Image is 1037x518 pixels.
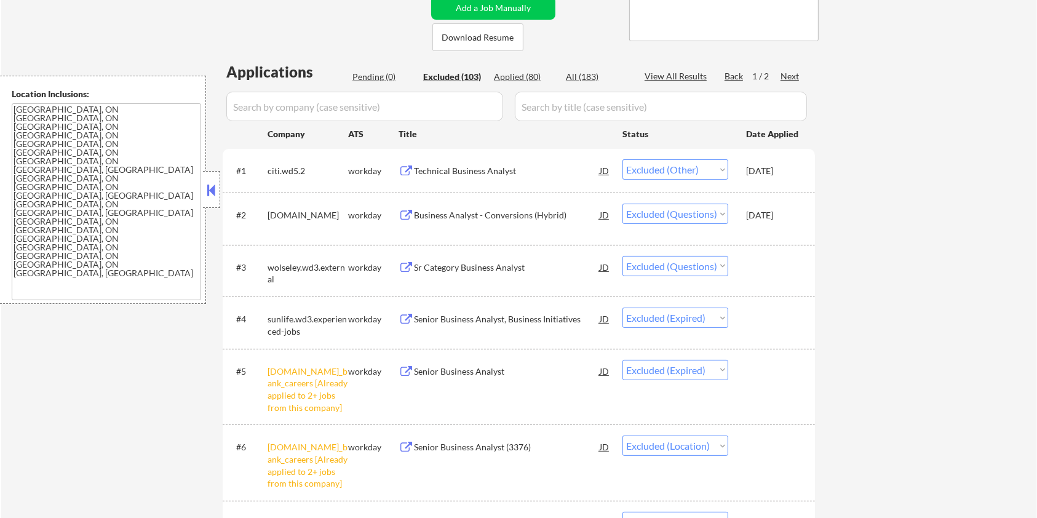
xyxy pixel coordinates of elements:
div: #3 [236,261,258,274]
div: ATS [348,128,399,140]
div: JD [598,360,611,382]
div: Senior Business Analyst, Business Initiatives [414,313,600,325]
div: Pending (0) [352,71,414,83]
div: #4 [236,313,258,325]
div: 1 / 2 [752,70,781,82]
div: All (183) [566,71,627,83]
div: workday [348,261,399,274]
div: workday [348,365,399,378]
div: #1 [236,165,258,177]
div: [DOMAIN_NAME]_bank_careers [Already applied to 2+ jobs from this company] [268,365,348,413]
div: JD [598,308,611,330]
div: [DATE] [746,209,800,221]
div: JD [598,436,611,458]
div: JD [598,256,611,278]
div: Next [781,70,800,82]
div: Senior Business Analyst (3376) [414,441,600,453]
div: Sr Category Business Analyst [414,261,600,274]
button: Download Resume [432,23,523,51]
div: Applications [226,65,348,79]
div: Senior Business Analyst [414,365,600,378]
div: [DOMAIN_NAME] [268,209,348,221]
div: workday [348,441,399,453]
div: workday [348,209,399,221]
input: Search by company (case sensitive) [226,92,503,121]
div: Back [725,70,744,82]
div: Date Applied [746,128,800,140]
div: Excluded (103) [423,71,485,83]
div: Applied (80) [494,71,555,83]
div: sunlife.wd3.experienced-jobs [268,313,348,337]
div: Business Analyst - Conversions (Hybrid) [414,209,600,221]
div: Location Inclusions: [12,88,201,100]
div: Status [622,122,728,145]
div: [DOMAIN_NAME]_bank_careers [Already applied to 2+ jobs from this company] [268,441,348,489]
div: workday [348,165,399,177]
div: [DATE] [746,165,800,177]
div: #2 [236,209,258,221]
div: workday [348,313,399,325]
div: wolseley.wd3.external [268,261,348,285]
div: JD [598,204,611,226]
div: JD [598,159,611,181]
div: #6 [236,441,258,453]
div: View All Results [645,70,710,82]
div: Company [268,128,348,140]
div: Title [399,128,611,140]
div: #5 [236,365,258,378]
div: citi.wd5.2 [268,165,348,177]
input: Search by title (case sensitive) [515,92,807,121]
div: Technical Business Analyst [414,165,600,177]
